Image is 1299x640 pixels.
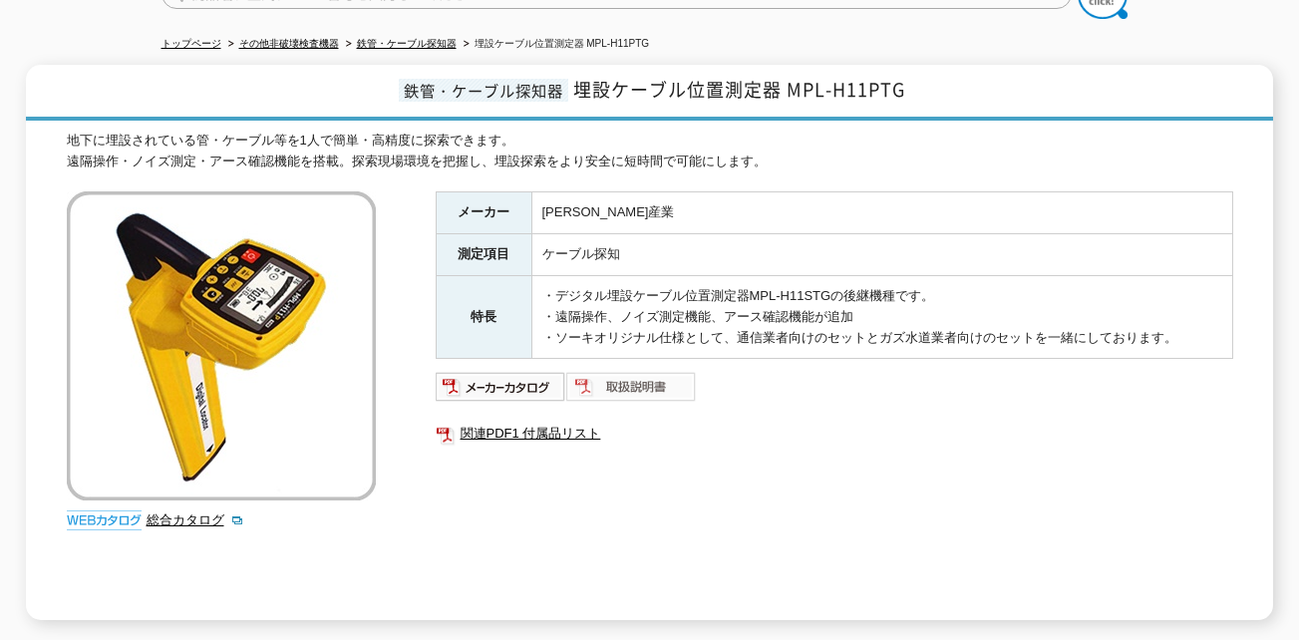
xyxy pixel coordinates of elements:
a: 関連PDF1 付属品リスト [436,421,1233,447]
th: 測定項目 [436,234,531,276]
a: メーカーカタログ [436,385,566,400]
a: 総合カタログ [147,512,244,527]
td: ・デジタル埋設ケーブル位置測定器MPL-H11STGの後継機種です。 ・遠隔操作、ノイズ測定機能、アース確認機能が追加 ・ソーキオリジナル仕様として、通信業者向けのセットとガズ水道業者向けのセッ... [531,276,1232,359]
span: 埋設ケーブル位置測定器 MPL-H11PTG [573,76,905,103]
li: 埋設ケーブル位置測定器 MPL-H11PTG [460,34,650,55]
a: その他非破壊検査機器 [239,38,339,49]
td: [PERSON_NAME]産業 [531,192,1232,234]
td: ケーブル探知 [531,234,1232,276]
img: メーカーカタログ [436,371,566,403]
a: 鉄管・ケーブル探知器 [357,38,457,49]
a: 取扱説明書 [566,385,697,400]
span: 鉄管・ケーブル探知器 [399,79,568,102]
img: 埋設ケーブル位置測定器 MPL-H11PTG [67,191,376,500]
th: 特長 [436,276,531,359]
img: webカタログ [67,510,142,530]
th: メーカー [436,192,531,234]
a: トップページ [162,38,221,49]
img: 取扱説明書 [566,371,697,403]
div: 地下に埋設されている管・ケーブル等を1人で簡単・高精度に探索できます。 遠隔操作・ノイズ測定・アース確認機能を搭載。探索現場環境を把握し、埋設探索をより安全に短時間で可能にします。 [67,131,1233,172]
